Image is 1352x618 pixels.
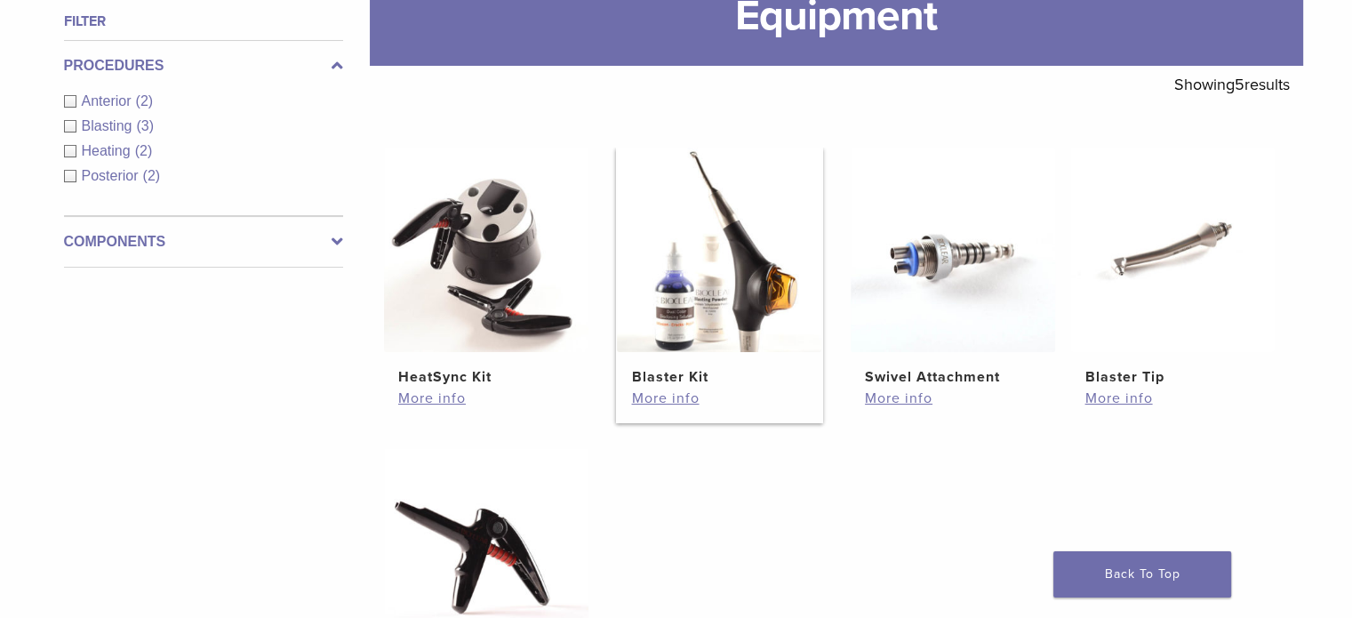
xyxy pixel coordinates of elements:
span: (2) [136,93,154,108]
span: Posterior [82,168,143,183]
span: Anterior [82,93,136,108]
a: Blaster KitBlaster Kit [616,148,823,388]
span: (2) [135,143,153,158]
label: Components [64,231,343,253]
span: Heating [82,143,135,158]
span: 5 [1235,75,1244,94]
h2: HeatSync Kit [398,366,574,388]
a: More info [631,388,807,409]
a: Blaster TipBlaster Tip [1069,148,1276,388]
span: (2) [143,168,161,183]
a: Swivel AttachmentSwivel Attachment [850,148,1057,388]
img: Blaster Tip [1070,148,1275,352]
h4: Filter [64,11,343,32]
span: Blasting [82,118,137,133]
h2: Blaster Tip [1084,366,1260,388]
a: More info [865,388,1041,409]
a: More info [1084,388,1260,409]
a: More info [398,388,574,409]
img: Swivel Attachment [851,148,1055,352]
a: Back To Top [1053,551,1231,598]
span: (3) [136,118,154,133]
img: Blaster Kit [617,148,821,352]
h2: Swivel Attachment [865,366,1041,388]
h2: Blaster Kit [631,366,807,388]
img: HeatSync Kit [384,148,588,352]
p: Showing results [1174,66,1290,103]
label: Procedures [64,55,343,76]
a: HeatSync KitHeatSync Kit [383,148,590,388]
